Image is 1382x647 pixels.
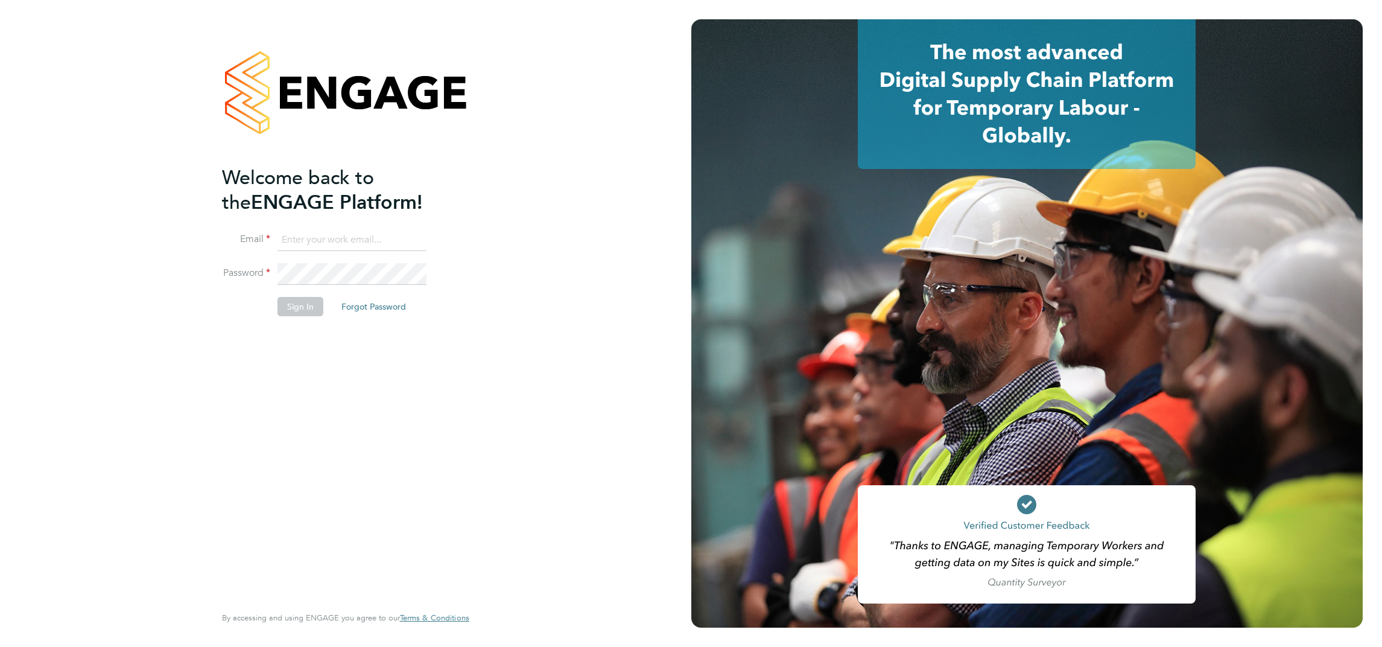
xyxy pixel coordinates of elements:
label: Email [222,233,270,246]
a: Terms & Conditions [400,613,469,623]
button: Forgot Password [332,297,416,316]
label: Password [222,267,270,279]
h2: ENGAGE Platform! [222,165,457,215]
span: Terms & Conditions [400,613,469,623]
span: Welcome back to the [222,166,374,214]
input: Enter your work email... [277,229,426,251]
button: Sign In [277,297,323,316]
span: By accessing and using ENGAGE you agree to our [222,613,469,623]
